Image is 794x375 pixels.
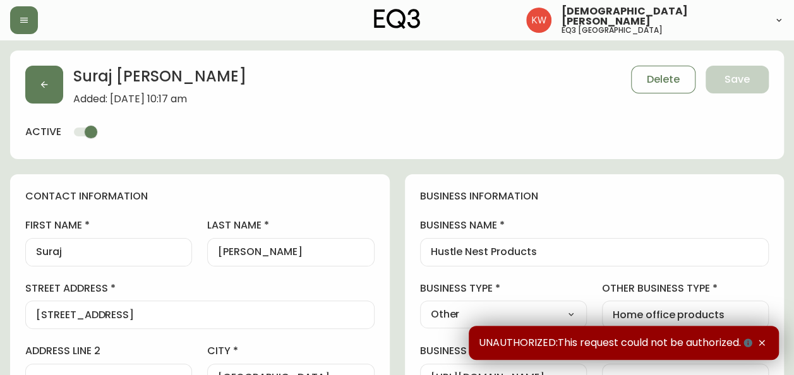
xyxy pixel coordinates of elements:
[479,336,755,350] span: UNAUTHORIZED:This request could not be authorized.
[420,282,587,295] label: business type
[25,218,192,232] label: first name
[73,66,246,93] h2: Suraj [PERSON_NAME]
[73,93,246,105] span: Added: [DATE] 10:17 am
[420,189,769,203] h4: business information
[526,8,551,33] img: f33162b67396b0982c40ce2a87247151
[562,27,663,34] h5: eq3 [GEOGRAPHIC_DATA]
[647,73,680,86] span: Delete
[374,9,421,29] img: logo
[25,125,61,139] h4: active
[207,218,374,232] label: last name
[562,6,764,27] span: [DEMOGRAPHIC_DATA][PERSON_NAME]
[207,344,374,358] label: city
[25,282,375,295] label: street address
[602,282,769,295] label: other business type
[25,344,192,358] label: address line 2
[420,344,587,358] label: business website
[25,189,375,203] h4: contact information
[420,218,769,232] label: business name
[631,66,695,93] button: Delete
